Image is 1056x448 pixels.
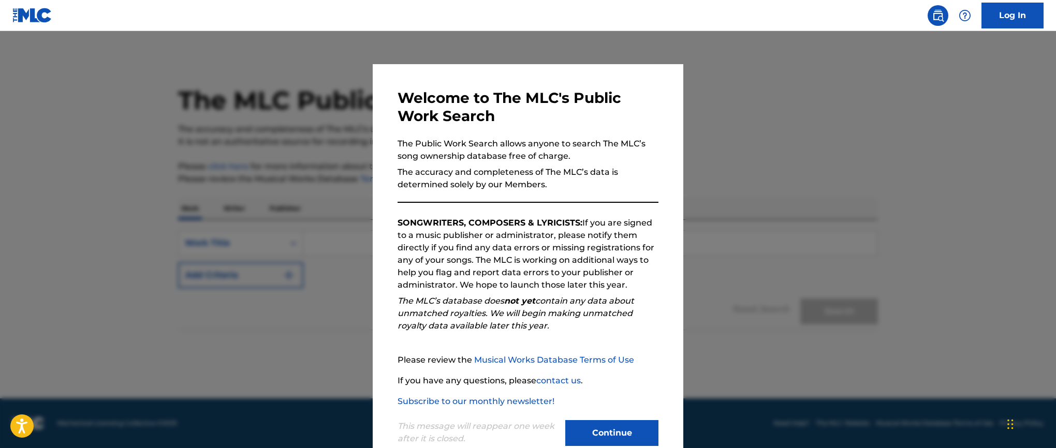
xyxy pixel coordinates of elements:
[398,89,658,125] h3: Welcome to The MLC's Public Work Search
[398,218,582,228] strong: SONGWRITERS, COMPOSERS & LYRICISTS:
[398,296,634,331] em: The MLC’s database does contain any data about unmatched royalties. We will begin making unmatche...
[928,5,948,26] a: Public Search
[398,375,658,387] p: If you have any questions, please .
[504,296,535,306] strong: not yet
[398,217,658,291] p: If you are signed to a music publisher or administrator, please notify them directly if you find ...
[932,9,944,22] img: search
[536,376,581,385] a: contact us
[959,9,971,22] img: help
[1007,409,1014,440] div: Drag
[474,355,634,365] a: Musical Works Database Terms of Use
[1004,398,1056,448] iframe: Chat Widget
[981,3,1044,28] a: Log In
[565,420,658,446] button: Continue
[398,354,658,366] p: Please review the
[398,396,554,406] a: Subscribe to our monthly newsletter!
[955,5,975,26] div: Help
[12,8,52,23] img: MLC Logo
[398,166,658,191] p: The accuracy and completeness of The MLC’s data is determined solely by our Members.
[398,138,658,162] p: The Public Work Search allows anyone to search The MLC’s song ownership database free of charge.
[398,420,559,445] p: This message will reappear one week after it is closed.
